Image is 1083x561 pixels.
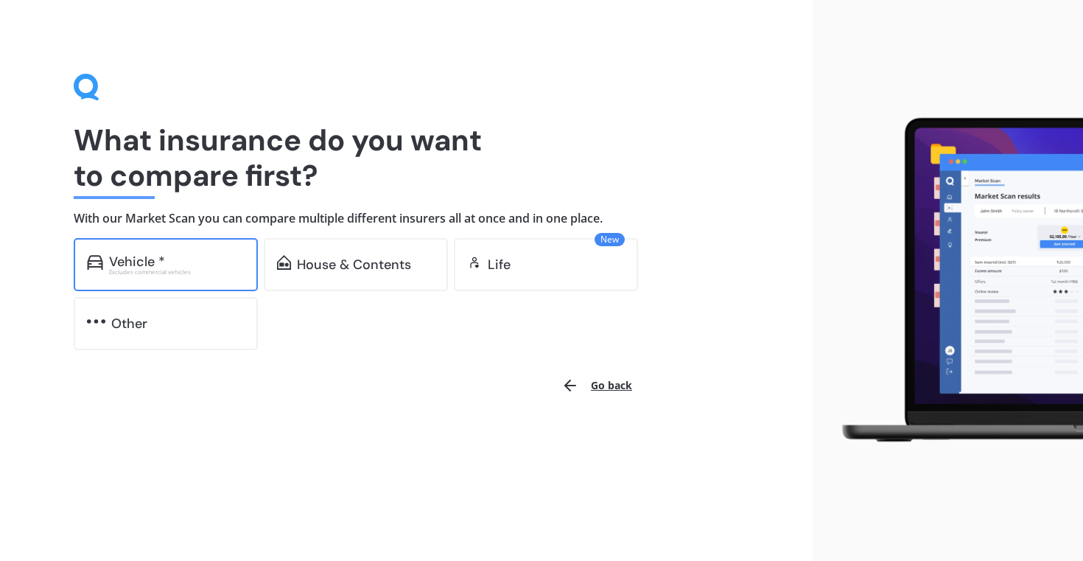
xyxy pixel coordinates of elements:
[111,316,147,331] div: Other
[595,233,625,246] span: New
[297,257,411,272] div: House & Contents
[488,257,511,272] div: Life
[109,269,245,275] div: Excludes commercial vehicles
[74,211,739,226] h4: With our Market Scan you can compare multiple different insurers all at once and in one place.
[74,122,739,193] h1: What insurance do you want to compare first?
[109,254,165,269] div: Vehicle *
[467,255,482,270] img: life.f720d6a2d7cdcd3ad642.svg
[87,314,105,329] img: other.81dba5aafe580aa69f38.svg
[277,255,291,270] img: home-and-contents.b802091223b8502ef2dd.svg
[553,368,641,403] button: Go back
[87,255,103,270] img: car.f15378c7a67c060ca3f3.svg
